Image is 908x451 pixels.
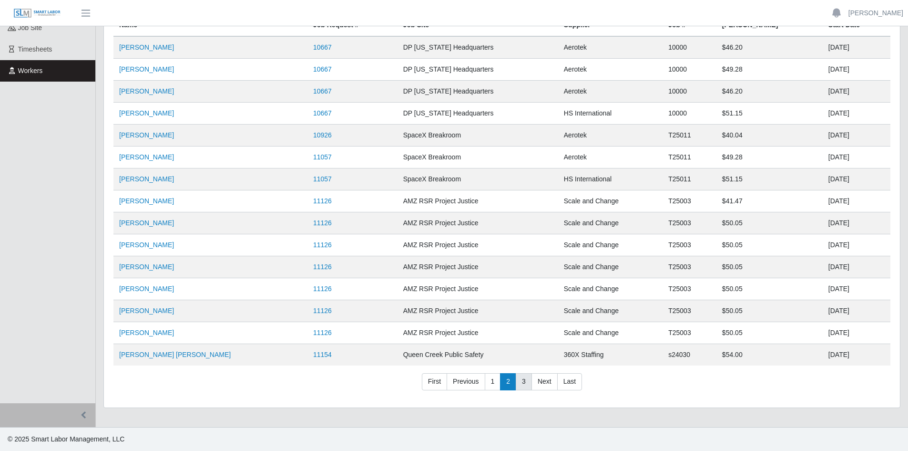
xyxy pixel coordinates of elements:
td: $54.00 [716,344,823,366]
td: [DATE] [823,147,890,168]
span: © 2025 Smart Labor Management, LLC [8,435,124,443]
td: $49.28 [716,147,823,168]
a: [PERSON_NAME] [119,329,174,336]
img: SLM Logo [13,8,61,19]
td: [DATE] [823,190,890,212]
td: Queen Creek Public Safety [398,344,558,366]
a: [PERSON_NAME] [119,219,174,227]
a: [PERSON_NAME] [119,153,174,161]
td: s24030 [663,344,716,366]
td: $50.05 [716,234,823,256]
a: 11126 [313,263,332,271]
td: T25003 [663,256,716,278]
a: 11126 [313,241,332,249]
td: T25003 [663,278,716,300]
td: AMZ RSR Project Justice [398,212,558,234]
td: $41.47 [716,190,823,212]
td: [DATE] [823,36,890,59]
span: Timesheets [18,45,52,53]
a: 11057 [313,153,332,161]
a: 11126 [313,219,332,227]
td: T25011 [663,125,716,147]
td: SpaceX Breakroom [398,125,558,147]
td: T25003 [663,300,716,322]
td: 360X Staffing [558,344,663,366]
td: 10000 [663,36,716,59]
td: HS International [558,168,663,190]
td: 10000 [663,59,716,81]
td: $49.28 [716,59,823,81]
td: $51.15 [716,168,823,190]
span: Workers [18,67,43,74]
td: Scale and Change [558,234,663,256]
td: Aerotek [558,125,663,147]
nav: pagination [113,373,890,398]
a: 10667 [313,43,332,51]
a: [PERSON_NAME] [119,197,174,205]
td: AMZ RSR Project Justice [398,278,558,300]
a: 11126 [313,329,332,336]
td: Scale and Change [558,212,663,234]
td: AMZ RSR Project Justice [398,322,558,344]
td: AMZ RSR Project Justice [398,256,558,278]
a: 3 [516,373,532,390]
a: [PERSON_NAME] [119,241,174,249]
td: HS International [558,103,663,125]
td: [DATE] [823,59,890,81]
a: First [422,373,447,390]
a: 10667 [313,65,332,73]
td: SpaceX Breakroom [398,147,558,168]
td: [DATE] [823,278,890,300]
td: [DATE] [823,344,890,366]
td: AMZ RSR Project Justice [398,190,558,212]
a: 11154 [313,351,332,358]
a: 11057 [313,175,332,183]
a: 11126 [313,285,332,293]
a: [PERSON_NAME] [119,307,174,315]
td: $51.15 [716,103,823,125]
td: Scale and Change [558,190,663,212]
a: [PERSON_NAME] [119,87,174,95]
a: [PERSON_NAME] [119,65,174,73]
td: T25011 [663,168,716,190]
td: [DATE] [823,103,890,125]
td: Scale and Change [558,278,663,300]
td: T25011 [663,147,716,168]
td: Aerotek [558,36,663,59]
a: [PERSON_NAME] [PERSON_NAME] [119,351,231,358]
td: [DATE] [823,256,890,278]
td: [DATE] [823,168,890,190]
td: SpaceX Breakroom [398,168,558,190]
td: DP [US_STATE] Headquarters [398,103,558,125]
td: $50.05 [716,278,823,300]
a: 2 [500,373,516,390]
a: 10667 [313,87,332,95]
td: [DATE] [823,212,890,234]
td: $40.04 [716,125,823,147]
td: AMZ RSR Project Justice [398,300,558,322]
td: [DATE] [823,300,890,322]
a: 10667 [313,109,332,117]
td: $50.05 [716,212,823,234]
td: Aerotek [558,147,663,168]
td: $50.05 [716,322,823,344]
td: DP [US_STATE] Headquarters [398,81,558,103]
a: [PERSON_NAME] [848,8,903,18]
a: [PERSON_NAME] [119,109,174,117]
td: [DATE] [823,125,890,147]
a: [PERSON_NAME] [119,131,174,139]
td: 10000 [663,103,716,125]
td: $50.05 [716,256,823,278]
a: Next [531,373,558,390]
a: [PERSON_NAME] [119,175,174,183]
td: T25003 [663,234,716,256]
td: [DATE] [823,234,890,256]
td: T25003 [663,322,716,344]
a: [PERSON_NAME] [119,43,174,51]
a: [PERSON_NAME] [119,285,174,293]
td: Scale and Change [558,300,663,322]
a: 11126 [313,197,332,205]
a: 11126 [313,307,332,315]
td: T25003 [663,190,716,212]
span: job site [18,24,42,31]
